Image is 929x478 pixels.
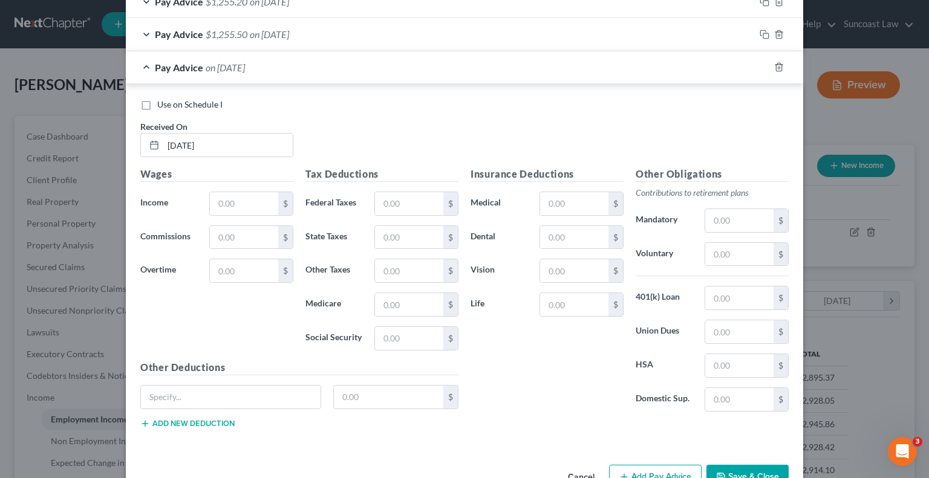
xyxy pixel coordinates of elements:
[464,225,533,250] label: Dental
[540,192,608,215] input: 0.00
[278,259,293,282] div: $
[705,354,774,377] input: 0.00
[636,167,789,182] h5: Other Obligations
[608,226,623,249] div: $
[630,387,699,412] label: Domestic Sup.
[305,167,458,182] h5: Tax Deductions
[464,292,533,317] label: Life
[630,286,699,310] label: 401(k) Loan
[206,62,245,73] span: on [DATE]
[464,259,533,283] label: Vision
[705,388,774,411] input: 0.00
[299,192,368,216] label: Federal Taxes
[163,134,293,157] input: MM/DD/YYYY
[375,192,443,215] input: 0.00
[774,388,788,411] div: $
[141,386,321,409] input: Specify...
[375,293,443,316] input: 0.00
[443,293,458,316] div: $
[705,243,774,266] input: 0.00
[705,320,774,343] input: 0.00
[443,259,458,282] div: $
[608,192,623,215] div: $
[206,28,247,40] span: $1,255.50
[375,259,443,282] input: 0.00
[299,225,368,250] label: State Taxes
[636,187,789,199] p: Contributions to retirement plans
[774,243,788,266] div: $
[774,209,788,232] div: $
[913,437,922,447] span: 3
[630,354,699,378] label: HSA
[210,226,278,249] input: 0.00
[299,292,368,317] label: Medicare
[443,192,458,215] div: $
[888,437,917,466] iframe: Intercom live chat
[443,327,458,350] div: $
[608,259,623,282] div: $
[134,225,203,250] label: Commissions
[250,28,289,40] span: on [DATE]
[155,28,203,40] span: Pay Advice
[774,320,788,343] div: $
[705,209,774,232] input: 0.00
[471,167,624,182] h5: Insurance Deductions
[630,208,699,233] label: Mandatory
[140,197,168,207] span: Income
[134,259,203,283] label: Overtime
[334,386,444,409] input: 0.00
[375,327,443,350] input: 0.00
[540,226,608,249] input: 0.00
[540,293,608,316] input: 0.00
[140,167,293,182] h5: Wages
[443,386,458,409] div: $
[443,226,458,249] div: $
[540,259,608,282] input: 0.00
[278,226,293,249] div: $
[140,360,458,375] h5: Other Deductions
[774,354,788,377] div: $
[140,121,187,132] span: Received On
[299,326,368,350] label: Social Security
[464,192,533,216] label: Medical
[155,62,203,73] span: Pay Advice
[210,259,278,282] input: 0.00
[630,320,699,344] label: Union Dues
[375,226,443,249] input: 0.00
[774,286,788,309] div: $
[299,259,368,283] label: Other Taxes
[140,419,235,428] button: Add new deduction
[210,192,278,215] input: 0.00
[630,242,699,266] label: Voluntary
[278,192,293,215] div: $
[705,286,774,309] input: 0.00
[608,293,623,316] div: $
[157,99,223,109] span: Use on Schedule I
